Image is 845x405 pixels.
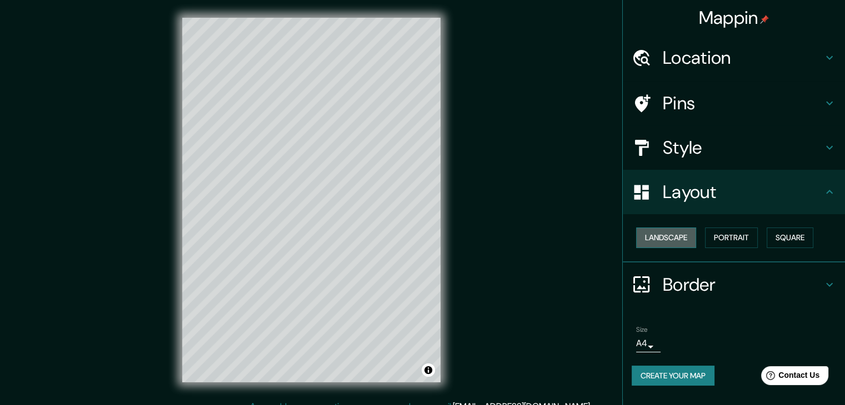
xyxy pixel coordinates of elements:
[632,366,714,386] button: Create your map
[663,92,823,114] h4: Pins
[623,262,845,307] div: Border
[663,274,823,296] h4: Border
[623,170,845,214] div: Layout
[623,125,845,170] div: Style
[699,7,769,29] h4: Mappin
[636,335,661,352] div: A4
[663,181,823,203] h4: Layout
[746,362,833,393] iframe: Help widget launcher
[663,136,823,159] h4: Style
[422,363,435,377] button: Toggle attribution
[767,227,813,248] button: Square
[623,81,845,125] div: Pins
[636,325,648,334] label: Size
[705,227,758,248] button: Portrait
[663,47,823,69] h4: Location
[636,227,696,248] button: Landscape
[760,15,769,24] img: pin-icon.png
[623,36,845,80] div: Location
